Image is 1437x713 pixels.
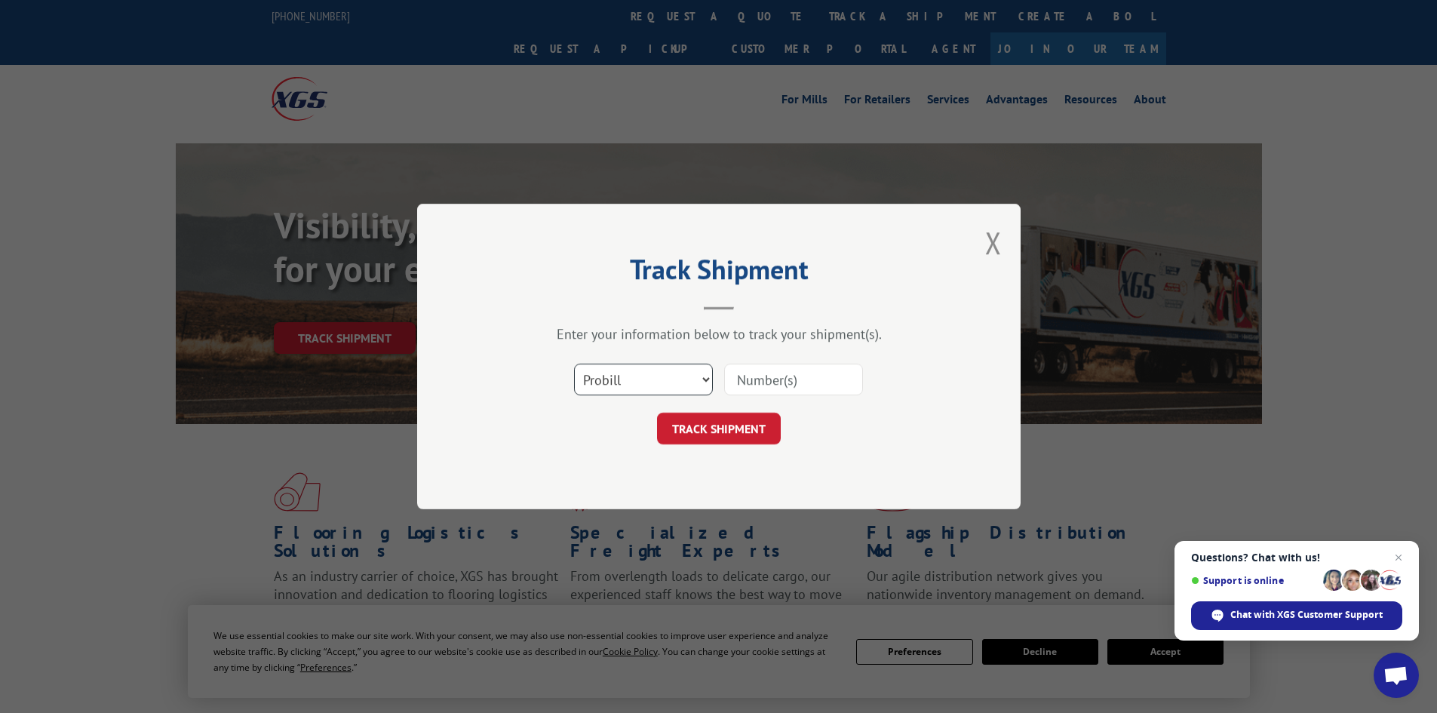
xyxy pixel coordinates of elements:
[1191,601,1402,630] div: Chat with XGS Customer Support
[1191,575,1318,586] span: Support is online
[724,364,863,395] input: Number(s)
[493,259,945,287] h2: Track Shipment
[1191,552,1402,564] span: Questions? Chat with us!
[985,223,1002,263] button: Close modal
[1230,608,1383,622] span: Chat with XGS Customer Support
[1389,549,1408,567] span: Close chat
[493,325,945,343] div: Enter your information below to track your shipment(s).
[1374,653,1419,698] div: Open chat
[657,413,781,444] button: TRACK SHIPMENT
